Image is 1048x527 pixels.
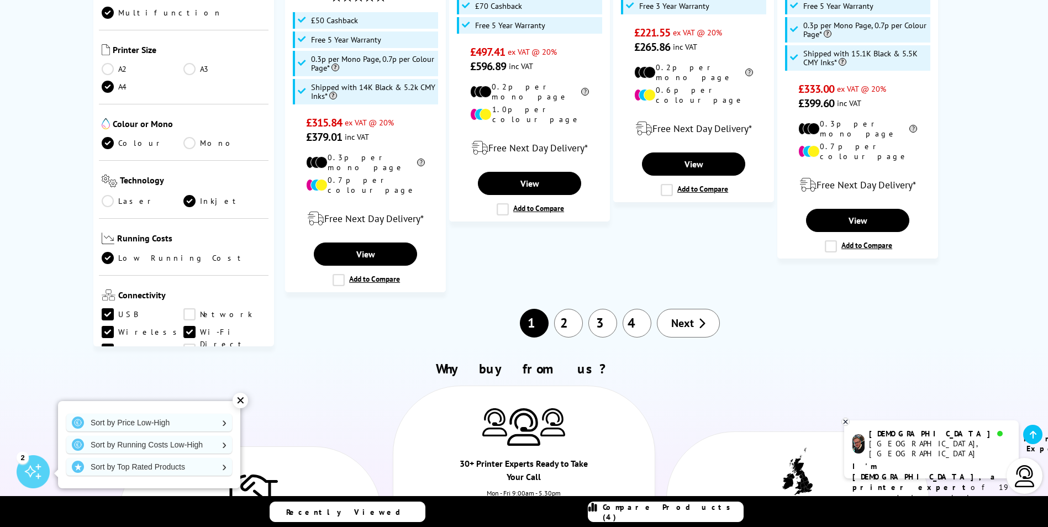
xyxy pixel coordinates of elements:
span: Running Costs [117,233,266,246]
a: Wi-Fi Direct [183,326,266,338]
a: View [642,152,745,176]
a: A4 [102,81,184,93]
img: Running Costs [102,233,115,244]
span: ex VAT @ 20% [508,46,557,57]
a: 4 [623,309,651,338]
li: 1.0p per colour page [470,104,589,124]
a: Compare Products (4) [588,502,744,522]
a: Laser [102,195,184,207]
a: Airprint [102,344,184,356]
a: Mono [183,137,266,149]
label: Add to Compare [825,240,892,252]
p: of 19 years! I can help you choose the right product [852,461,1010,524]
span: £221.55 [634,25,670,40]
a: Sort by Top Rated Products [66,458,232,476]
li: 0.7p per colour page [798,141,917,161]
div: [GEOGRAPHIC_DATA], [GEOGRAPHIC_DATA] [869,439,1010,459]
a: 2 [554,309,583,338]
img: Printer Size [102,44,110,55]
span: Free 5 Year Warranty [803,2,873,10]
div: modal_delivery [619,113,768,144]
a: Wireless [102,326,184,338]
span: £265.86 [634,40,670,54]
div: [DEMOGRAPHIC_DATA] [869,429,1010,439]
li: 0.2p per mono page [470,82,589,102]
a: Mopria [183,344,266,356]
img: chris-livechat.png [852,434,865,454]
img: user-headset-light.svg [1014,465,1036,487]
li: 0.3p per mono page [306,152,425,172]
a: Next [657,309,720,338]
img: Trusted Service [223,469,278,513]
img: Connectivity [102,289,115,301]
span: Shipped with 15.1K Black & 5.5K CMY Inks* [803,49,928,67]
a: A2 [102,63,184,75]
span: Compare Products (4) [603,502,743,522]
li: 0.3p per mono page [798,119,917,139]
div: Mon - Fri 9:00am - 5.30pm [393,489,655,508]
span: Free 3 Year Warranty [639,2,709,10]
span: £379.01 [306,130,342,144]
a: View [806,209,909,232]
b: I'm [DEMOGRAPHIC_DATA], a printer expert [852,461,998,492]
span: inc VAT [837,98,861,108]
span: ex VAT @ 20% [673,27,722,38]
span: Recently Viewed [286,507,412,517]
li: 0.6p per colour page [634,85,753,105]
a: A3 [183,63,266,75]
a: Colour [102,137,184,149]
div: modal_delivery [455,133,604,164]
span: Next [671,316,694,330]
span: £399.60 [798,96,834,110]
span: inc VAT [673,41,697,52]
span: £497.41 [470,45,505,59]
span: inc VAT [509,61,533,71]
span: 0.3p per Mono Page, 0.7p per Colour Page* [803,21,928,39]
span: Connectivity [118,289,266,303]
span: £50 Cashback [311,16,358,25]
a: View [478,172,581,195]
span: Technology [120,175,266,189]
img: Printer Experts [507,408,540,446]
img: Printer Experts [540,408,565,436]
span: 0.3p per Mono Page, 0.7p per Colour Page* [311,55,436,72]
a: Inkjet [183,195,266,207]
div: 2 [17,451,29,463]
a: Network [183,308,266,320]
label: Add to Compare [333,274,400,286]
span: Free 5 Year Warranty [311,35,381,44]
a: View [314,243,417,266]
a: Low Running Cost [102,252,266,264]
li: 0.2p per mono page [634,62,753,82]
label: Add to Compare [661,184,728,196]
h2: Why buy from us? [113,360,934,377]
label: Add to Compare [497,203,564,215]
a: USB [102,308,184,320]
div: ✕ [233,393,248,408]
span: Printer Size [113,44,266,57]
span: Colour or Mono [113,118,266,131]
a: Recently Viewed [270,502,425,522]
a: 3 [588,309,617,338]
div: 30+ Printer Experts Ready to Take Your Call [459,457,589,489]
a: Sort by Running Costs Low-High [66,436,232,454]
img: Colour or Mono [102,118,110,129]
img: Technology [102,175,118,187]
span: Shipped with 14K Black & 5.2k CMY Inks* [311,83,436,101]
li: 0.7p per colour page [306,175,425,195]
span: £315.84 [306,115,342,130]
span: ex VAT @ 20% [837,83,886,94]
span: £333.00 [798,82,834,96]
a: Multifunction [102,7,222,19]
img: Printer Experts [482,408,507,436]
span: inc VAT [345,131,369,142]
span: Free 5 Year Warranty [475,21,545,30]
div: modal_delivery [783,170,932,201]
a: Sort by Price Low-High [66,414,232,431]
span: £70 Cashback [475,2,522,10]
span: £596.89 [470,59,506,73]
img: UK tax payer [782,447,813,498]
span: ex VAT @ 20% [345,117,394,128]
div: modal_delivery [291,203,440,234]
